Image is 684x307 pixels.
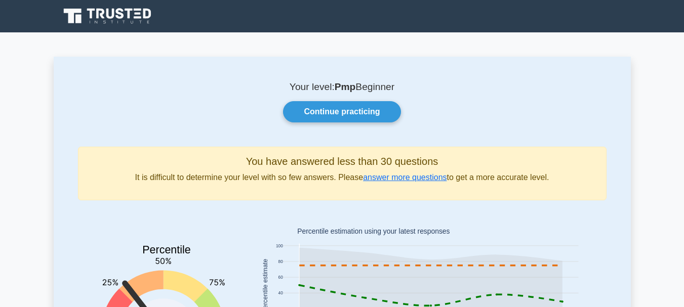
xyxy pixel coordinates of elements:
text: 40 [278,291,283,296]
text: 100 [275,243,283,248]
text: 80 [278,259,283,264]
b: Pmp [335,81,356,92]
text: Percentile [142,244,191,256]
a: Continue practicing [283,101,400,122]
text: Percentile estimation using your latest responses [297,228,450,236]
p: Your level: Beginner [78,81,607,93]
p: It is difficult to determine your level with so few answers. Please to get a more accurate level. [87,171,598,184]
a: answer more questions [363,173,447,182]
text: 60 [278,275,283,280]
h5: You have answered less than 30 questions [87,155,598,167]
